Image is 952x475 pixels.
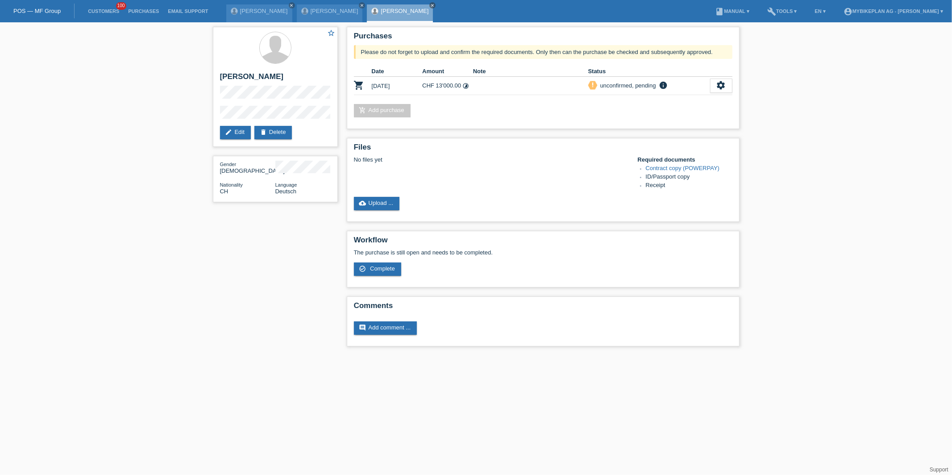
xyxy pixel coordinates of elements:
[430,3,435,8] i: close
[372,77,423,95] td: [DATE]
[354,45,732,59] div: Please do not forget to upload and confirm the required documents. Only then can the purchase be ...
[711,8,754,14] a: bookManual ▾
[359,107,366,114] i: add_shopping_cart
[83,8,124,14] a: Customers
[590,82,596,88] i: priority_high
[220,72,331,86] h2: [PERSON_NAME]
[354,104,411,117] a: add_shopping_cartAdd purchase
[429,2,436,8] a: close
[354,80,365,91] i: POSP00028725
[715,7,724,16] i: book
[638,156,732,163] h4: Required documents
[275,182,297,187] span: Language
[116,2,127,10] span: 100
[220,188,229,195] span: Switzerland
[328,29,336,37] i: star_border
[360,3,364,8] i: close
[220,126,251,139] a: editEdit
[811,8,830,14] a: EN ▾
[658,81,669,90] i: info
[646,165,720,171] a: Contract copy (POWERPAY)
[354,249,732,256] p: The purchase is still open and needs to be completed.
[354,156,627,163] div: No files yet
[260,129,267,136] i: delete
[844,7,852,16] i: account_circle
[220,182,243,187] span: Nationality
[240,8,288,14] a: [PERSON_NAME]
[598,81,656,90] div: unconfirmed, pending
[381,8,428,14] a: [PERSON_NAME]
[763,8,802,14] a: buildTools ▾
[354,197,400,210] a: cloud_uploadUpload ...
[646,182,732,190] li: Receipt
[839,8,948,14] a: account_circleMybikeplan AG - [PERSON_NAME] ▾
[354,32,732,45] h2: Purchases
[328,29,336,38] a: star_border
[646,173,732,182] li: ID/Passport copy
[275,188,297,195] span: Deutsch
[124,8,163,14] a: Purchases
[254,126,292,139] a: deleteDelete
[311,8,358,14] a: [PERSON_NAME]
[354,143,732,156] h2: Files
[290,3,294,8] i: close
[163,8,212,14] a: Email Support
[473,66,588,77] th: Note
[359,2,365,8] a: close
[462,83,469,89] i: Instalments (48 instalments)
[289,2,295,8] a: close
[372,66,423,77] th: Date
[354,301,732,315] h2: Comments
[354,321,417,335] a: commentAdd comment ...
[370,265,395,272] span: Complete
[359,200,366,207] i: cloud_upload
[930,467,948,473] a: Support
[354,262,401,276] a: check_circle_outline Complete
[716,80,726,90] i: settings
[13,8,61,14] a: POS — MF Group
[220,161,275,174] div: [DEMOGRAPHIC_DATA]
[359,324,366,331] i: comment
[422,77,473,95] td: CHF 13'000.00
[354,236,732,249] h2: Workflow
[359,265,366,272] i: check_circle_outline
[422,66,473,77] th: Amount
[225,129,233,136] i: edit
[220,162,237,167] span: Gender
[767,7,776,16] i: build
[588,66,710,77] th: Status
